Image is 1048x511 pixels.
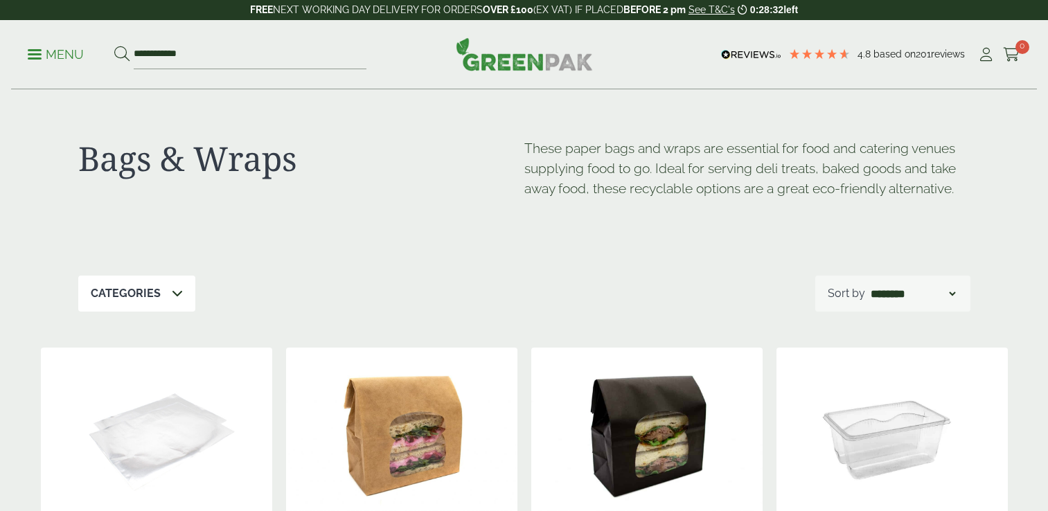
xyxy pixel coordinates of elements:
strong: OVER £100 [483,4,533,15]
span: left [783,4,798,15]
img: REVIEWS.io [721,50,781,60]
select: Shop order [868,285,958,302]
p: Menu [28,46,84,63]
span: 201 [916,48,931,60]
a: 0 [1003,44,1020,65]
span: 4.8 [858,48,873,60]
strong: FREE [250,4,273,15]
p: Categories [91,285,161,302]
strong: BEFORE 2 pm [623,4,686,15]
p: Sort by [828,285,865,302]
span: 0:28:32 [750,4,783,15]
span: 0 [1015,40,1029,54]
i: Cart [1003,48,1020,62]
span: reviews [931,48,965,60]
h1: Bags & Wraps [78,138,524,179]
a: Menu [28,46,84,60]
span: Based on [873,48,916,60]
p: These paper bags and wraps are essential for food and catering venues supplying food to go. Ideal... [524,138,970,198]
a: See T&C's [689,4,735,15]
div: 4.79 Stars [788,48,851,60]
i: My Account [977,48,995,62]
img: GreenPak Supplies [456,37,593,71]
